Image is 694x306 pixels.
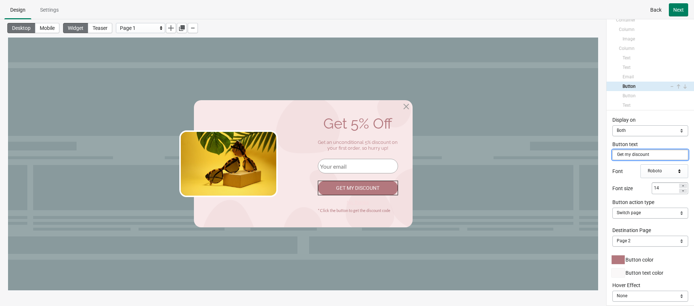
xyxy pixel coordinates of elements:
div: Get 5% Off [310,77,390,95]
span: Back [650,7,662,13]
span: Desktop [12,25,31,31]
span: Widget [68,25,83,31]
div: Page 1 [120,24,157,32]
button: Teaser [88,23,112,33]
div: * Click the button to get the discount code [310,170,390,175]
span: Next [673,7,684,13]
span: Font [612,168,623,174]
span: Teaser [93,25,108,31]
div: Get an unconditional 5% discount on your first order, so hurry up! [310,102,390,113]
span: Destination Page [612,227,651,233]
span: Design [10,7,26,13]
span: Mobile [40,25,55,31]
button: Widget [63,23,88,33]
span: Hover Effect [612,282,640,288]
span: Settings [40,7,59,13]
span: Button text color [625,270,663,276]
span: Display on [612,117,636,123]
span: Font size [612,185,633,191]
span: Button color [625,257,654,263]
button: Mobile [35,23,59,33]
div: Roboto [648,168,676,174]
span: Button action type [612,199,654,205]
span: Button text [612,141,638,147]
iframe: widget [8,38,598,290]
img: d8107292-7ea3-4a82-80a9-31ae5431bce1.png [171,93,270,160]
button: Next [669,3,688,16]
input: 14 [652,183,678,193]
button: Desktop [7,23,35,33]
button: Back [646,3,666,16]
